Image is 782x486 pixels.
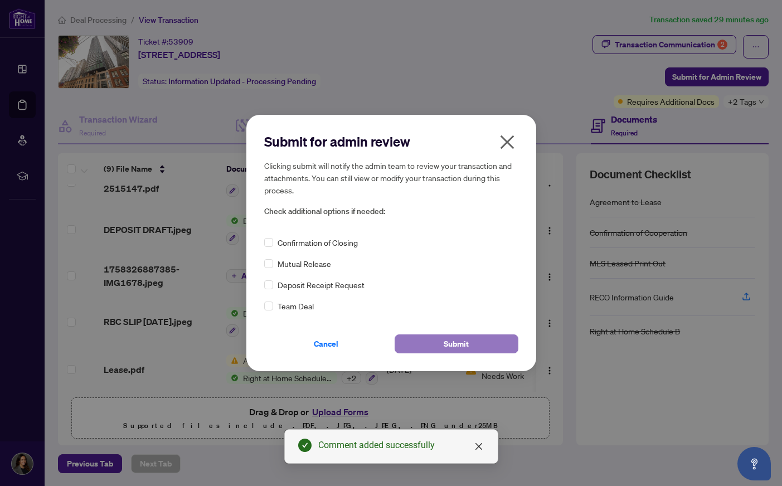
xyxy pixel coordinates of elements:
button: Cancel [264,334,388,353]
h5: Clicking submit will notify the admin team to review your transaction and attachments. You can st... [264,159,518,196]
span: Team Deal [278,300,314,312]
span: check-circle [298,439,312,452]
a: Close [473,440,485,453]
span: Confirmation of Closing [278,236,358,249]
span: Submit [444,335,469,353]
span: Deposit Receipt Request [278,279,365,291]
span: Mutual Release [278,257,331,270]
div: Comment added successfully [318,439,484,452]
h2: Submit for admin review [264,133,518,150]
button: Submit [395,334,518,353]
span: Cancel [314,335,338,353]
span: close [498,133,516,151]
span: close [474,442,483,451]
button: Open asap [737,447,771,480]
span: Check additional options if needed: [264,205,518,218]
